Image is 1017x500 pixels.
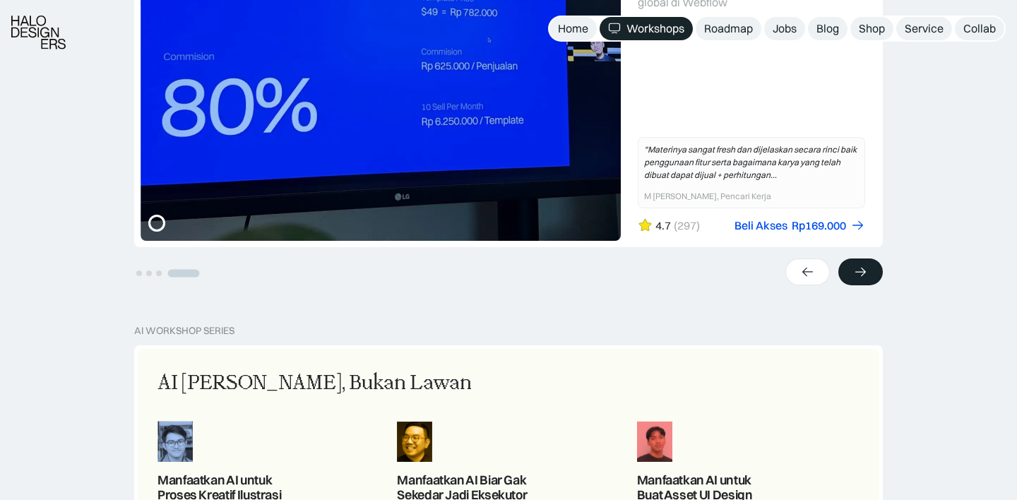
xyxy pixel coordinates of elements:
button: Go to slide 3 [156,270,162,276]
div: 4.7 [655,218,671,233]
a: Blog [808,17,847,40]
a: Service [896,17,952,40]
a: Collab [955,17,1004,40]
div: Home [558,21,588,36]
a: Jobs [764,17,805,40]
div: AI [PERSON_NAME], Bukan Lawan [157,369,472,398]
div: Shop [859,21,885,36]
div: Workshops [626,21,684,36]
div: (297) [674,218,700,233]
div: Service [905,21,944,36]
div: Rp169.000 [792,218,846,233]
a: Roadmap [696,17,761,40]
button: Go to slide 4 [168,270,200,278]
a: Shop [850,17,893,40]
ul: Select a slide to show [134,266,203,278]
div: AI Workshop Series [134,325,234,337]
a: Beli AksesRp169.000 [734,218,865,233]
div: Roadmap [704,21,753,36]
a: Home [549,17,597,40]
button: Go to slide 2 [146,270,152,276]
div: Blog [816,21,839,36]
div: Beli Akses [734,218,787,233]
a: Workshops [600,17,693,40]
div: Collab [963,21,996,36]
div: Jobs [773,21,797,36]
button: Go to slide 1 [136,270,142,276]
